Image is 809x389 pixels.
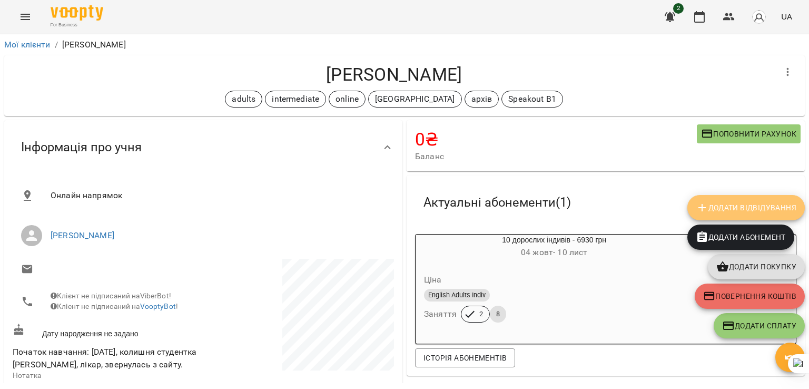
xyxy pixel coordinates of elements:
p: Нотатка [13,371,201,381]
h4: [PERSON_NAME] [13,64,775,85]
button: 10 дорослих індивів - 6930 грн04 жовт- 10 листЦінаEnglish Adults IndivЗаняття28 [416,235,693,335]
p: intermediate [272,93,319,105]
span: Повернення коштів [703,290,796,303]
img: avatar_s.png [752,9,766,24]
a: [PERSON_NAME] [51,230,114,240]
span: Клієнт не підписаний на ViberBot! [51,291,171,300]
a: VooptyBot [140,302,176,310]
button: Додати покупку [708,254,805,279]
nav: breadcrumb [4,38,805,51]
span: Поповнити рахунок [701,128,796,140]
div: Speakout B1 [501,91,563,108]
span: UA [781,11,792,22]
span: Історія абонементів [423,352,507,364]
span: Баланс [415,150,697,163]
span: For Business [51,22,103,28]
p: online [336,93,359,105]
button: Історія абонементів [415,348,515,367]
div: online [329,91,366,108]
li: / [55,38,58,51]
span: 8 [490,309,506,319]
a: Мої клієнти [4,40,51,50]
div: Дату народження не задано [11,322,203,341]
h6: Ціна [424,273,442,287]
div: 10 дорослих індивів - 6930 грн [416,235,693,260]
span: Додати Відвідування [696,201,796,214]
span: Актуальні абонементи ( 1 ) [423,194,571,211]
span: Додати Абонемент [696,231,786,244]
span: English Adults Indiv [424,290,490,300]
button: Menu [13,4,38,30]
button: Повернення коштів [695,284,805,309]
span: Додати покупку [716,260,796,273]
div: adults [225,91,262,108]
div: Інформація про учня [4,120,402,174]
div: архів [465,91,499,108]
button: UA [777,7,796,26]
button: Додати Абонемент [687,225,794,250]
img: Voopty Logo [51,5,103,21]
h6: Заняття [424,307,457,322]
span: 04 жовт - 10 лист [521,247,587,257]
p: adults [232,93,255,105]
div: [GEOGRAPHIC_DATA] [368,91,462,108]
button: Додати Відвідування [687,195,805,220]
h4: 0 ₴ [415,129,697,150]
p: [PERSON_NAME] [62,38,126,51]
span: 2 [673,3,684,14]
p: архів [471,93,492,105]
div: intermediate [265,91,326,108]
div: Актуальні абонементи(1) [407,176,805,230]
span: Інформація про учня [21,139,142,155]
p: [GEOGRAPHIC_DATA] [375,93,455,105]
span: Онлайн напрямок [51,189,386,202]
button: Поповнити рахунок [697,124,801,143]
p: Speakout B1 [508,93,556,105]
span: 2 [473,309,489,319]
span: Додати Сплату [722,319,796,332]
span: Початок навчання: [DATE], колишня студентка [PERSON_NAME], лікар, звернулась з сайту. [13,347,196,369]
button: Додати Сплату [714,313,805,338]
span: Клієнт не підписаний на ! [51,302,178,310]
